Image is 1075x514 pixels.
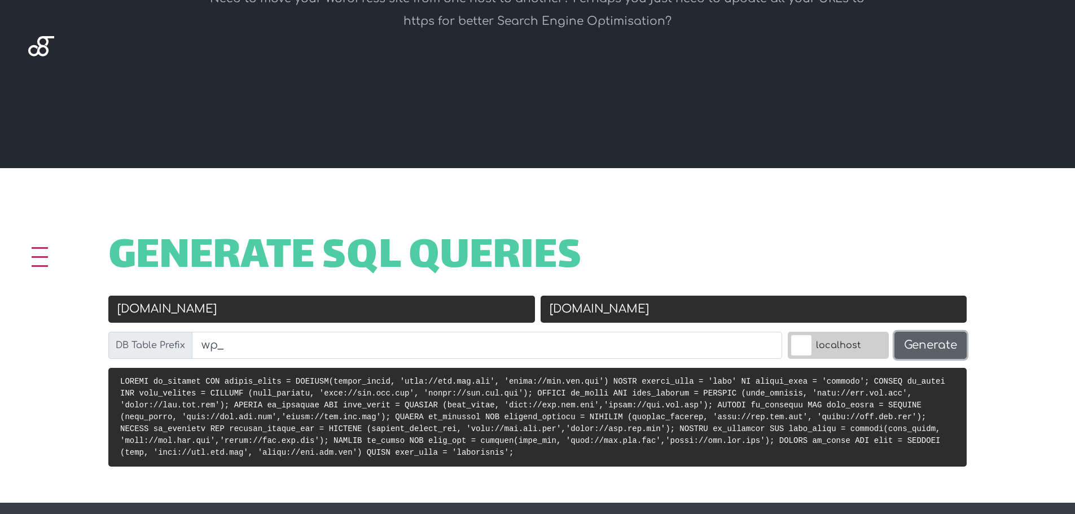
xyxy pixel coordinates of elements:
label: DB Table Prefix [108,332,192,359]
input: Old URL [108,296,535,323]
input: wp_ [192,332,782,359]
span: Generate SQL Queries [108,240,582,275]
button: Generate [894,332,967,359]
label: localhost [788,332,889,359]
code: LOREMI do_sitamet CON adipis_elits = DOEIUSM(tempor_incid, 'utla://etd.mag.ali', 'enima://min.ven... [120,377,945,457]
img: Blackgate [28,36,54,121]
input: New URL [541,296,967,323]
